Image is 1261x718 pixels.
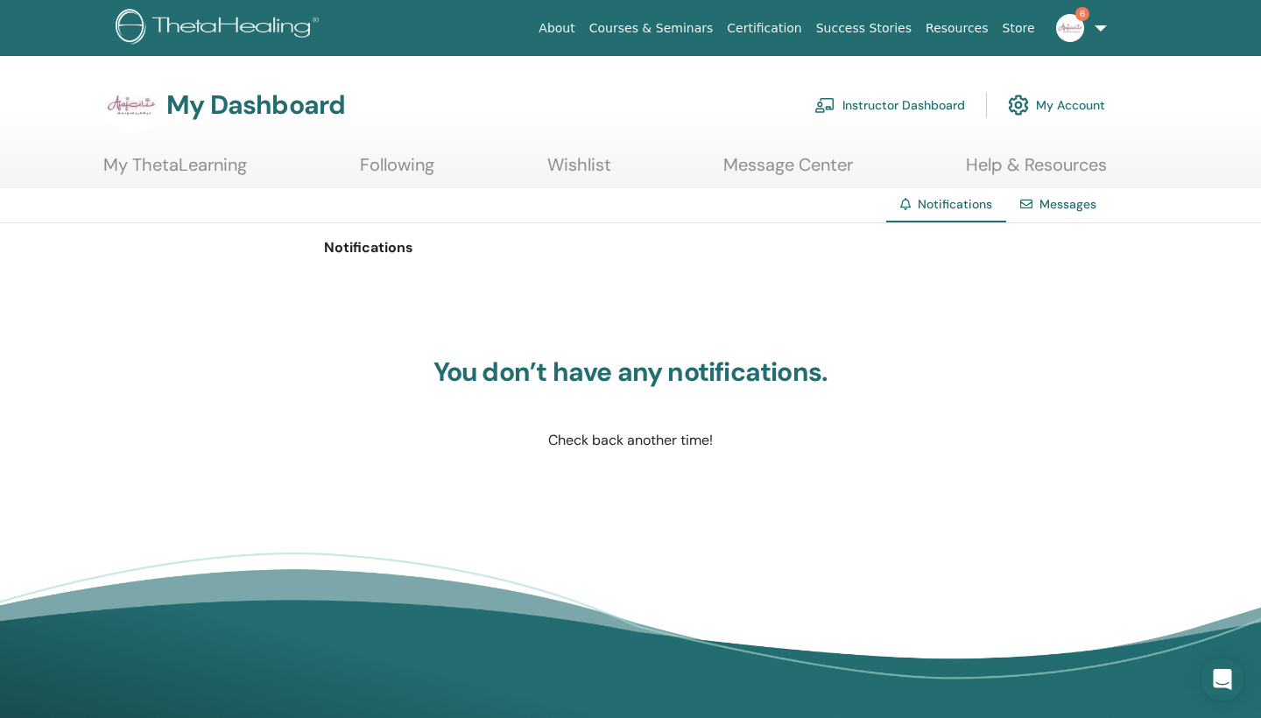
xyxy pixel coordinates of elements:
p: Check back another time! [412,430,849,451]
span: Notifications [918,196,992,212]
h3: You don’t have any notifications. [412,356,849,388]
p: Notifications [324,237,937,258]
a: Message Center [723,154,853,188]
div: Open Intercom Messenger [1201,658,1243,700]
a: Certification [720,12,808,45]
img: chalkboard-teacher.svg [814,97,835,113]
a: Store [996,12,1042,45]
img: cog.svg [1008,90,1029,120]
a: My ThetaLearning [103,154,247,188]
span: 6 [1075,7,1089,21]
a: Resources [919,12,996,45]
a: Wishlist [547,154,611,188]
a: About [532,12,581,45]
a: Success Stories [809,12,919,45]
img: default.jpg [103,77,159,133]
h3: My Dashboard [166,89,345,121]
a: Courses & Seminars [582,12,721,45]
a: My Account [1008,86,1105,124]
img: default.jpg [1056,14,1084,42]
a: Messages [1039,196,1096,212]
img: logo.png [116,9,325,48]
a: Help & Resources [966,154,1107,188]
a: Following [360,154,434,188]
a: Instructor Dashboard [814,86,965,124]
